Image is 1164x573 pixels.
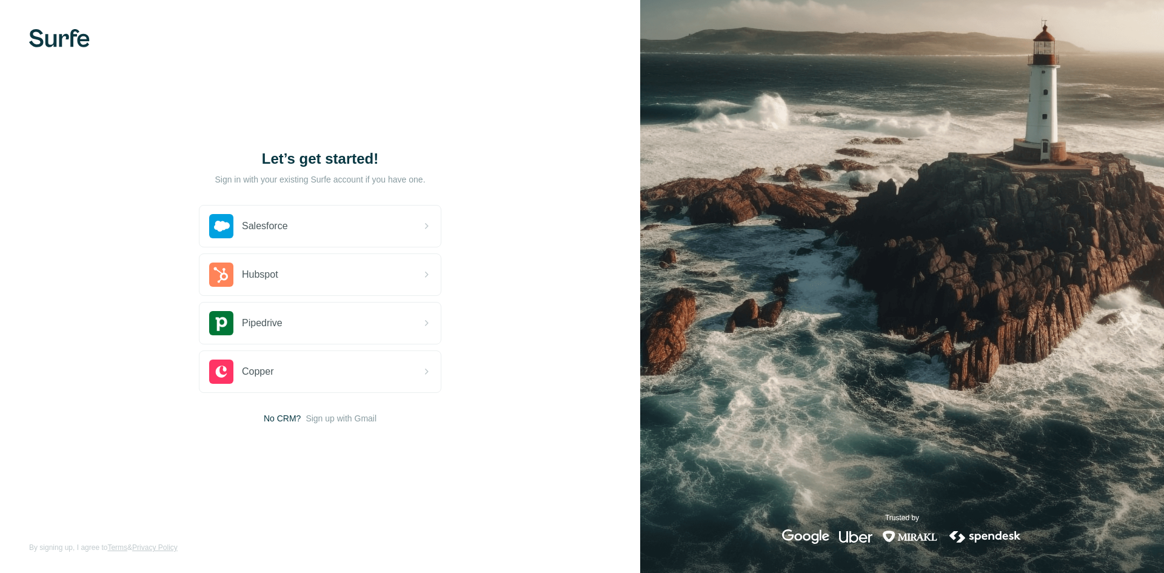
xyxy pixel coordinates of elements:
[209,263,233,287] img: hubspot's logo
[132,543,178,552] a: Privacy Policy
[29,542,178,553] span: By signing up, I agree to &
[199,149,441,169] h1: Let’s get started!
[242,219,288,233] span: Salesforce
[882,529,938,544] img: mirakl's logo
[215,173,425,186] p: Sign in with your existing Surfe account if you have one.
[209,311,233,335] img: pipedrive's logo
[242,316,283,330] span: Pipedrive
[264,412,301,424] span: No CRM?
[242,267,278,282] span: Hubspot
[782,529,829,544] img: google's logo
[306,412,376,424] button: Sign up with Gmail
[107,543,127,552] a: Terms
[29,29,90,47] img: Surfe's logo
[839,529,872,544] img: uber's logo
[948,529,1023,544] img: spendesk's logo
[209,214,233,238] img: salesforce's logo
[885,512,919,523] p: Trusted by
[242,364,273,379] span: Copper
[209,360,233,384] img: copper's logo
